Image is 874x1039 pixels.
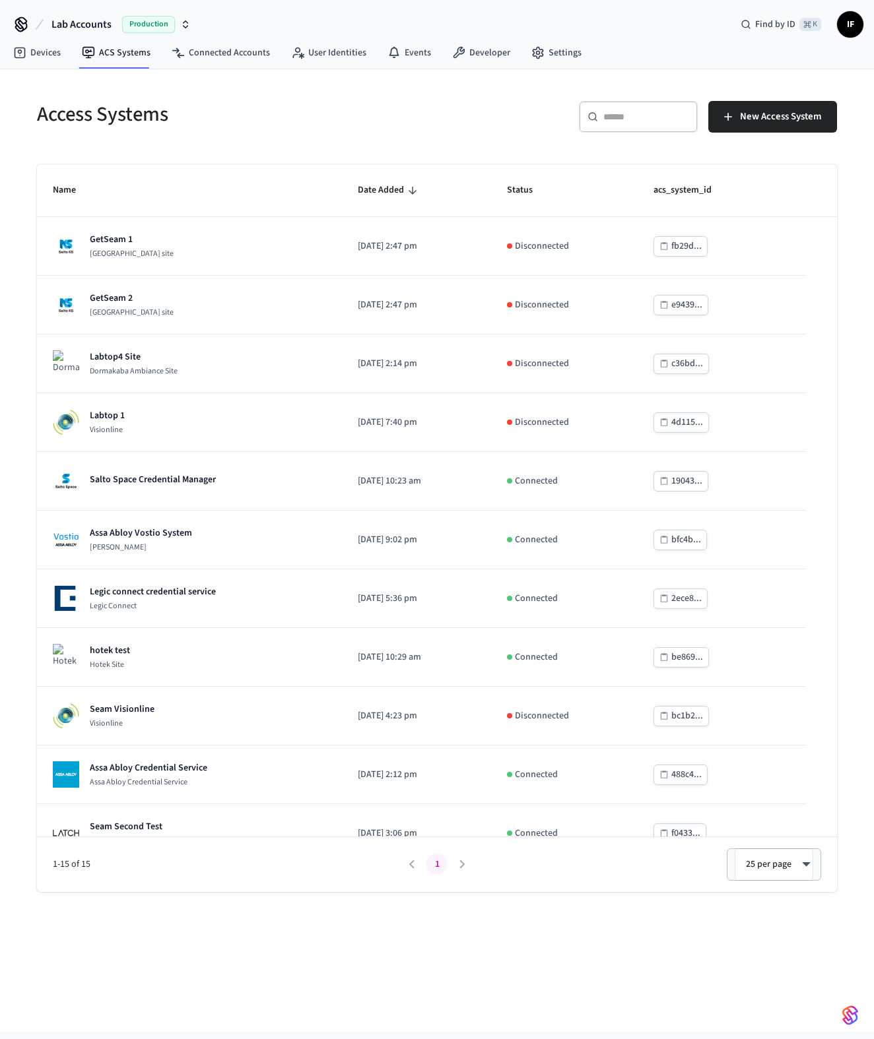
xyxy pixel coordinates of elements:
[90,644,130,657] p: hotek test
[90,292,174,305] p: GetSeam 2
[671,767,702,783] div: 488c4...
[90,425,125,435] p: Visionline
[671,590,702,607] div: 2ece8...
[740,108,821,125] span: New Access System
[37,101,429,128] h5: Access Systems
[837,11,863,38] button: IF
[90,761,207,774] p: Assa Abloy Credential Service
[90,409,125,422] p: Labtop 1
[358,533,475,547] p: [DATE] 9:02 pm
[654,295,708,315] button: e9439...
[671,414,703,431] div: 4d115...
[442,41,521,65] a: Developer
[90,703,154,716] p: Seam Visionline
[358,180,421,201] span: Date Added
[515,533,558,547] p: Connected
[122,16,175,33] span: Production
[654,180,729,201] span: acs_system_id
[90,366,178,377] p: Dormakaba Ambiance Site
[90,307,174,318] p: [GEOGRAPHIC_DATA] site
[90,585,216,598] p: Legic connect credential service
[90,718,154,729] p: Visionline
[515,416,569,429] p: Disconnected
[671,297,702,313] div: e9439...
[53,468,79,494] img: Salto Space Logo
[755,18,795,31] span: Find by ID
[735,848,813,880] div: 25 per page
[90,249,174,259] p: [GEOGRAPHIC_DATA] site
[515,650,558,664] p: Connected
[3,41,71,65] a: Devices
[515,827,558,840] p: Connected
[90,777,207,788] p: Assa Abloy Credential Service
[90,473,216,486] p: Salto Space Credential Manager
[53,233,79,259] img: Salto KS site Logo
[654,823,706,844] button: f0433...
[161,41,281,65] a: Connected Accounts
[53,526,79,553] img: Assa Abloy Vostio Logo
[53,350,79,377] img: Dormakaba Ambiance Site Logo
[521,41,592,65] a: Settings
[654,588,708,609] button: 2ece8...
[90,542,192,553] p: [PERSON_NAME]
[71,41,161,65] a: ACS Systems
[281,41,377,65] a: User Identities
[654,236,708,257] button: fb29d...
[515,298,569,312] p: Disconnected
[671,708,703,724] div: bc1b2...
[671,473,702,489] div: 19043...
[358,416,475,429] p: [DATE] 7:40 pm
[358,827,475,840] p: [DATE] 3:06 pm
[507,180,550,201] span: Status
[53,820,79,846] img: Latch Building Logo
[377,41,442,65] a: Events
[654,706,709,726] button: bc1b2...
[90,601,216,612] p: Legic Connect
[53,585,79,612] img: Legic Connect Logo
[799,18,821,31] span: ⌘ K
[90,350,178,363] p: Labtop4 Site
[654,354,709,374] button: c36bd...
[53,858,399,871] span: 1-15 of 15
[654,530,707,550] button: bfc4b...
[671,825,700,842] div: f0433...
[53,180,93,201] span: Name
[358,650,475,664] p: [DATE] 10:29 am
[671,238,702,255] div: fb29d...
[671,356,703,372] div: c36bd...
[53,644,79,670] img: Hotek Site Logo
[358,298,475,312] p: [DATE] 2:47 pm
[671,532,701,548] div: bfc4b...
[515,709,569,723] p: Disconnected
[53,761,79,788] img: Assa Abloy Credential Service Logo
[53,409,79,435] img: Visionline Logo
[90,820,162,833] p: Seam Second Test
[51,16,112,32] span: Lab Accounts
[399,854,475,875] nav: pagination navigation
[842,1005,858,1026] img: SeamLogoGradient.69752ec5.svg
[838,13,862,36] span: IF
[654,412,709,433] button: 4d115...
[53,292,79,318] img: Salto KS site Logo
[358,357,475,371] p: [DATE] 2:14 pm
[654,765,708,785] button: 488c4...
[730,13,832,36] div: Find by ID⌘ K
[358,592,475,606] p: [DATE] 5:36 pm
[515,592,558,606] p: Connected
[90,660,130,670] p: Hotek Site
[358,768,475,782] p: [DATE] 2:12 pm
[654,471,708,491] button: 19043...
[654,647,709,668] button: be869...
[358,239,475,253] p: [DATE] 2:47 pm
[90,233,174,246] p: GetSeam 1
[708,101,837,133] button: New Access System
[426,854,448,875] button: page 1
[53,703,79,729] img: Visionline Logo
[515,768,558,782] p: Connected
[515,357,569,371] p: Disconnected
[358,709,475,723] p: [DATE] 4:23 pm
[671,649,703,666] div: be869...
[515,239,569,253] p: Disconnected
[358,474,475,488] p: [DATE] 10:23 am
[515,474,558,488] p: Connected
